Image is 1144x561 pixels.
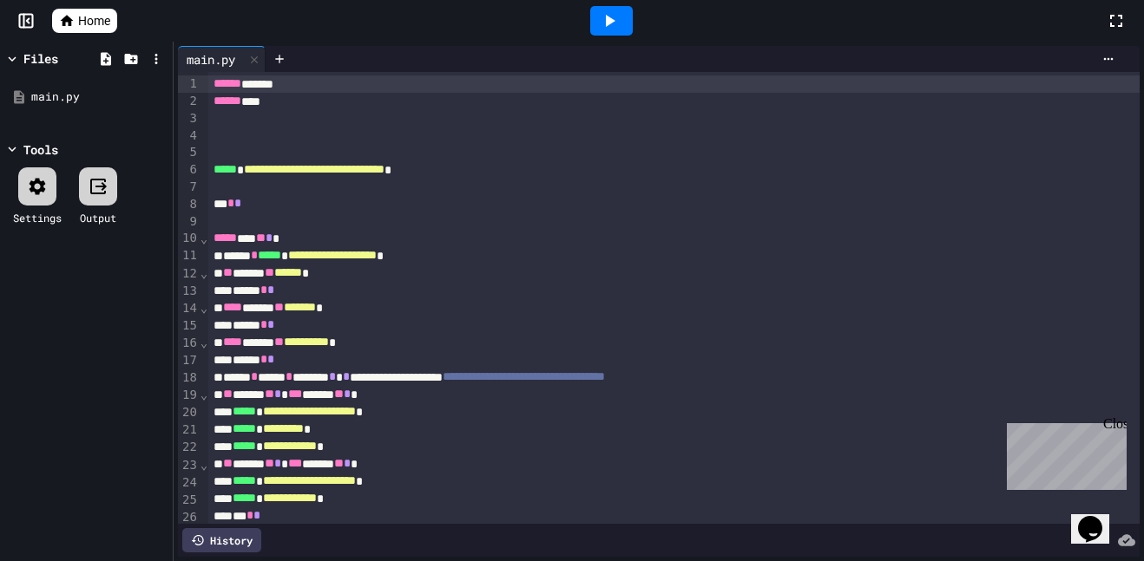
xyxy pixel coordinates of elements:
span: Fold line [200,301,208,315]
div: 22 [178,439,200,456]
div: Files [23,49,58,68]
span: Fold line [200,458,208,472]
div: 4 [178,127,200,145]
div: 8 [178,196,200,213]
div: 7 [178,179,200,196]
div: main.py [178,50,244,68]
div: 16 [178,335,200,352]
div: Output [80,210,116,225]
div: Tools [23,140,58,159]
div: main.py [178,46,266,72]
div: 10 [178,230,200,247]
div: 13 [178,283,200,300]
span: Fold line [200,232,208,245]
div: 21 [178,421,200,439]
div: History [182,528,261,552]
div: 12 [178,265,200,283]
div: main.py [31,88,167,106]
span: Fold line [200,336,208,349]
div: 18 [178,369,200,387]
div: 26 [178,509,200,526]
div: 5 [178,144,200,161]
div: 25 [178,492,200,509]
div: 3 [178,110,200,127]
div: 14 [178,300,200,317]
div: Chat with us now!Close [7,7,120,110]
div: 2 [178,93,200,110]
div: 17 [178,352,200,369]
div: 11 [178,247,200,264]
div: 23 [178,457,200,474]
span: Home [78,12,110,29]
div: 6 [178,161,200,179]
div: 9 [178,213,200,231]
div: 19 [178,387,200,404]
div: 24 [178,474,200,492]
a: Home [52,9,117,33]
span: Fold line [200,266,208,280]
div: Settings [13,210,62,225]
iframe: chat widget [1071,492,1127,544]
div: 20 [178,404,200,421]
iframe: chat widget [1000,416,1127,490]
div: 15 [178,317,200,335]
span: Fold line [200,388,208,401]
div: 1 [178,75,200,93]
